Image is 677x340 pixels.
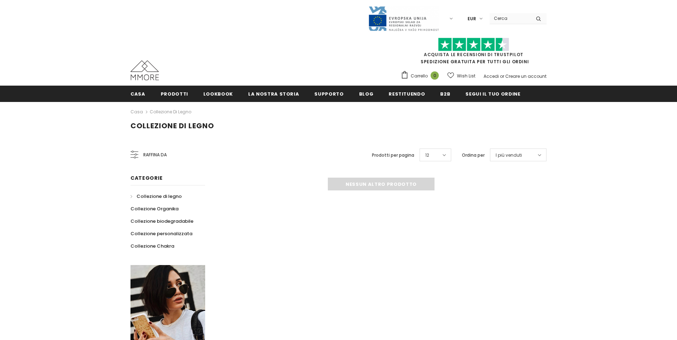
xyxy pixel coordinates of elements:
label: Prodotti per pagina [372,152,414,159]
span: Segui il tuo ordine [465,91,520,97]
span: Restituendo [389,91,425,97]
img: Casi MMORE [130,60,159,80]
span: EUR [468,15,476,22]
a: Acquista le recensioni di TrustPilot [424,52,523,58]
span: La nostra storia [248,91,299,97]
a: Collezione personalizzata [130,227,192,240]
span: Collezione di legno [130,121,214,131]
a: Carrello 0 [401,71,442,81]
a: Blog [359,86,374,102]
a: Collezione Chakra [130,240,174,252]
a: Collezione biodegradabile [130,215,193,227]
a: Casa [130,86,145,102]
span: Collezione biodegradabile [130,218,193,225]
span: Collezione Organika [130,205,178,212]
span: SPEDIZIONE GRATUITA PER TUTTI GLI ORDINI [401,41,547,65]
span: Collezione di legno [137,193,182,200]
span: Lookbook [203,91,233,97]
span: 0 [431,71,439,80]
a: Lookbook [203,86,233,102]
a: Creare un account [505,73,547,79]
span: 12 [425,152,429,159]
span: Carrello [411,72,428,80]
span: Casa [130,91,145,97]
span: Raffina da [143,151,167,159]
a: Casa [130,108,143,116]
span: I più venduti [496,152,522,159]
a: Wish List [447,70,475,82]
input: Search Site [490,13,531,23]
span: Collezione Chakra [130,243,174,249]
a: Restituendo [389,86,425,102]
a: Prodotti [161,86,188,102]
a: Collezione di legno [130,190,182,203]
a: Segui il tuo ordine [465,86,520,102]
img: Javni Razpis [368,6,439,32]
label: Ordina per [462,152,485,159]
span: supporto [314,91,343,97]
a: La nostra storia [248,86,299,102]
span: Wish List [457,72,475,80]
span: Categorie [130,174,162,182]
span: or [500,73,504,79]
a: Javni Razpis [368,15,439,21]
span: B2B [440,91,450,97]
span: Blog [359,91,374,97]
span: Collezione personalizzata [130,230,192,237]
img: Fidati di Pilot Stars [438,38,509,52]
a: Accedi [484,73,499,79]
a: Collezione di legno [150,109,191,115]
a: supporto [314,86,343,102]
span: Prodotti [161,91,188,97]
a: Collezione Organika [130,203,178,215]
a: B2B [440,86,450,102]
